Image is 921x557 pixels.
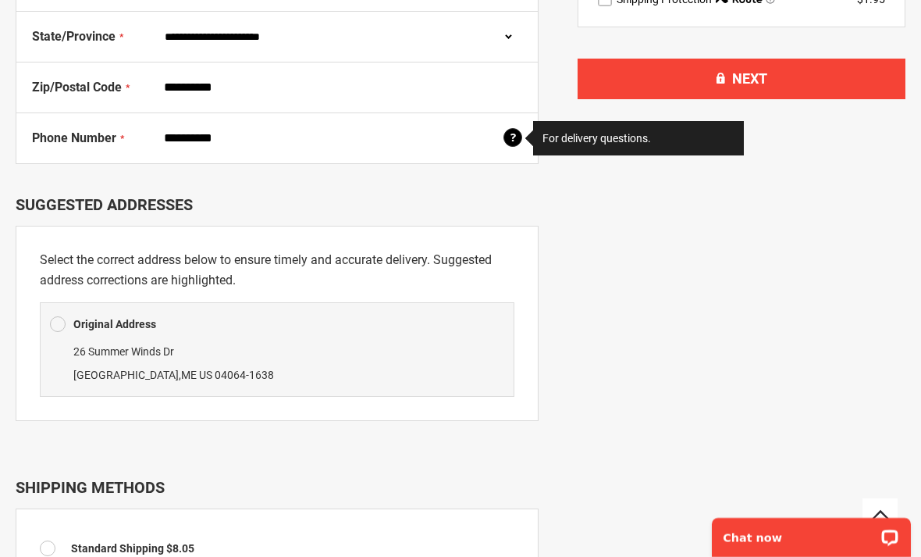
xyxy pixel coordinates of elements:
[71,542,164,555] span: Standard Shipping
[73,345,174,358] span: 26 Summer Winds Dr
[199,369,212,381] span: US
[40,250,514,290] p: Select the correct address below to ensure timely and accurate delivery. Suggested address correc...
[166,542,194,555] span: $8.05
[578,59,905,99] button: Next
[32,130,116,145] span: Phone Number
[73,369,179,381] span: [GEOGRAPHIC_DATA]
[50,340,504,387] div: ,
[16,478,539,497] div: Shipping Methods
[702,508,921,557] iframe: LiveChat chat widget
[215,369,274,381] span: 04064-1638
[181,369,197,381] span: ME
[732,70,767,87] span: Next
[533,121,744,155] div: For delivery questions.
[73,318,156,330] b: Original Address
[16,195,539,214] div: Suggested Addresses
[32,29,116,44] span: State/Province
[32,80,122,95] span: Zip/Postal Code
